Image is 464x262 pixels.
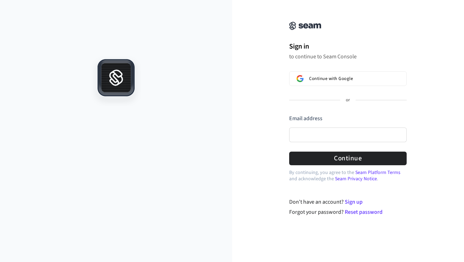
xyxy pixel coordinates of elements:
h1: Sign in [289,41,407,52]
button: Sign in with GoogleContinue with Google [289,71,407,86]
a: Reset password [345,208,383,216]
div: Forgot your password? [289,208,407,216]
div: Don't have an account? [289,198,407,206]
a: Seam Privacy Notice [335,175,377,182]
a: Sign up [345,198,363,206]
p: to continue to Seam Console [289,53,407,60]
button: Continue [289,152,407,165]
img: Seam Console [289,22,321,30]
p: By continuing, you agree to the and acknowledge the . [289,169,407,182]
p: or [346,97,350,103]
a: Seam Platform Terms [355,169,400,176]
span: Continue with Google [309,76,353,81]
label: Email address [289,115,322,122]
img: Sign in with Google [297,75,304,82]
